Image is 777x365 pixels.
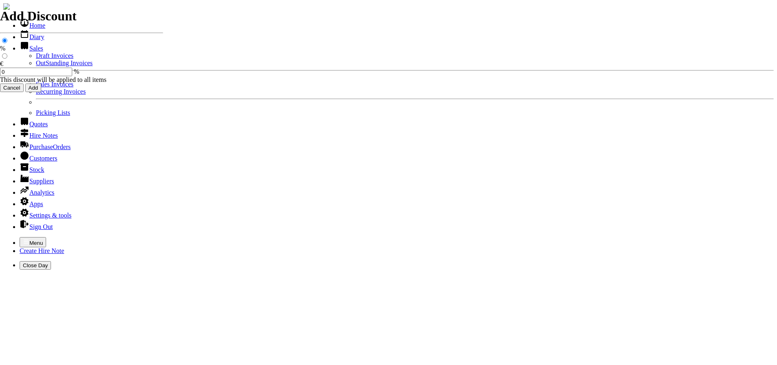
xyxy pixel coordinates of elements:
button: Menu [20,237,46,247]
a: Suppliers [20,178,54,185]
a: Stock [20,166,44,173]
li: Hire Notes [20,128,774,139]
a: Create Hire Note [20,247,64,254]
a: Apps [20,200,43,207]
li: Suppliers [20,174,774,185]
a: Customers [20,155,57,162]
a: Quotes [20,121,48,128]
input: % [2,38,7,43]
a: Picking Lists [36,109,70,116]
span: % [74,68,79,75]
li: Stock [20,162,774,174]
input: Add [25,84,42,92]
a: Analytics [20,189,54,196]
a: Hire Notes [20,132,58,139]
li: Sales [20,41,774,117]
a: Settings & tools [20,212,71,219]
a: PurchaseOrders [20,143,71,150]
button: Close Day [20,261,51,270]
a: Sign Out [20,223,53,230]
input: € [2,53,7,59]
ul: Sales [20,52,774,117]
